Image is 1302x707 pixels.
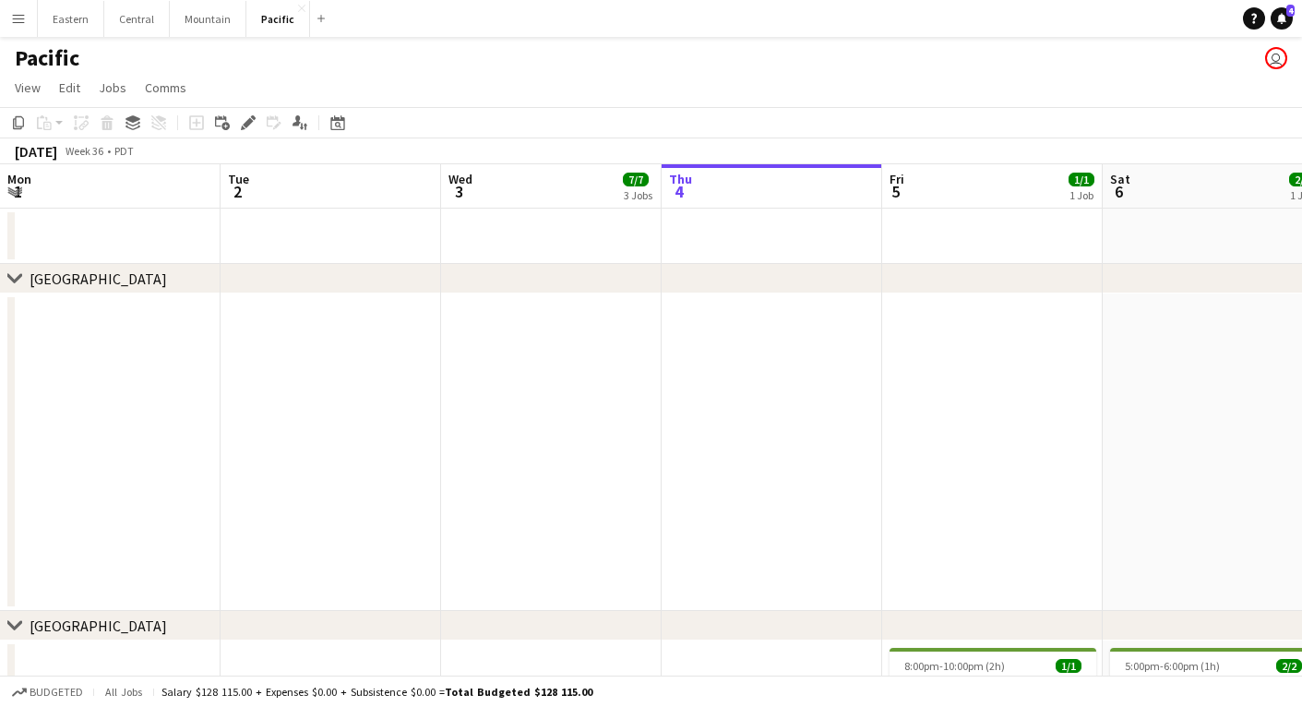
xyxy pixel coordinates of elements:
span: 5 [887,181,904,202]
span: Tue [228,171,249,187]
span: 7/7 [623,173,649,186]
div: 3 Jobs [624,188,652,202]
span: Budgeted [30,686,83,699]
span: View [15,79,41,96]
span: 3 [446,181,472,202]
span: 5:00pm-6:00pm (1h) [1125,659,1220,673]
div: 1 Job [1069,188,1093,202]
a: Jobs [91,76,134,100]
span: 8:00pm-10:00pm (2h) [904,659,1005,673]
app-user-avatar: Michael Bourie [1265,47,1287,69]
button: Budgeted [9,682,86,702]
span: 1/1 [1069,173,1094,186]
span: All jobs [102,685,146,699]
span: Wed [448,171,472,187]
span: 1/1 [1056,659,1081,673]
span: Week 36 [61,144,107,158]
span: Jobs [99,79,126,96]
a: View [7,76,48,100]
button: Mountain [170,1,246,37]
a: Edit [52,76,88,100]
button: Central [104,1,170,37]
span: Comms [145,79,186,96]
a: 4 [1271,7,1293,30]
span: Mon [7,171,31,187]
span: Thu [669,171,692,187]
span: 1 [5,181,31,202]
a: Comms [137,76,194,100]
span: 2 [225,181,249,202]
span: Edit [59,79,80,96]
span: 2/2 [1276,659,1302,673]
h1: Pacific [15,44,79,72]
span: Fri [890,171,904,187]
button: Pacific [246,1,310,37]
div: [GEOGRAPHIC_DATA] [30,617,167,635]
span: 4 [1286,5,1295,17]
span: 6 [1107,181,1130,202]
div: [DATE] [15,142,57,161]
span: Sat [1110,171,1130,187]
div: Salary $128 115.00 + Expenses $0.00 + Subsistence $0.00 = [161,685,592,699]
span: Total Budgeted $128 115.00 [445,685,592,699]
div: [GEOGRAPHIC_DATA] [30,270,167,288]
span: 4 [666,181,692,202]
div: PDT [114,144,134,158]
button: Eastern [38,1,104,37]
